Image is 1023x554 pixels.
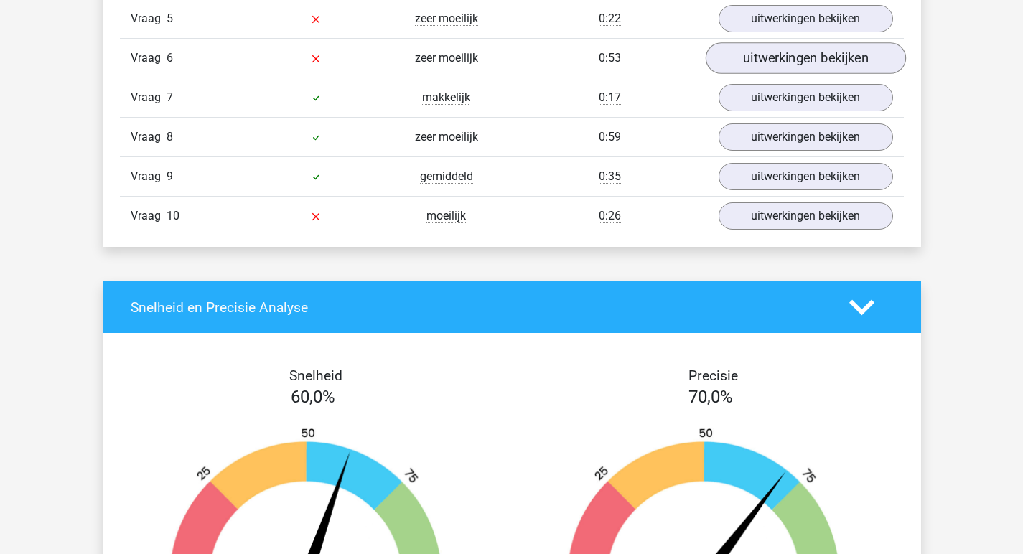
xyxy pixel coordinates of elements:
span: Vraag [131,89,167,106]
span: 60,0% [291,387,335,407]
span: 0:17 [599,90,621,105]
a: uitwerkingen bekijken [719,5,893,32]
span: zeer moeilijk [415,130,478,144]
a: uitwerkingen bekijken [719,84,893,111]
span: Vraag [131,207,167,225]
h4: Precisie [528,367,899,384]
span: 0:53 [599,51,621,65]
span: 7 [167,90,173,104]
span: Vraag [131,128,167,146]
h4: Snelheid en Precisie Analyse [131,299,828,316]
span: 0:22 [599,11,621,26]
h4: Snelheid [131,367,501,384]
span: 0:59 [599,130,621,144]
span: moeilijk [426,209,466,223]
span: makkelijk [422,90,470,105]
span: 70,0% [688,387,733,407]
span: Vraag [131,168,167,185]
span: 10 [167,209,179,222]
span: Vraag [131,10,167,27]
span: 6 [167,51,173,65]
span: Vraag [131,50,167,67]
span: 5 [167,11,173,25]
a: uitwerkingen bekijken [719,202,893,230]
a: uitwerkingen bekijken [705,43,905,75]
span: 0:35 [599,169,621,184]
span: 8 [167,130,173,144]
span: 9 [167,169,173,183]
span: 0:26 [599,209,621,223]
span: gemiddeld [420,169,473,184]
span: zeer moeilijk [415,11,478,26]
span: zeer moeilijk [415,51,478,65]
a: uitwerkingen bekijken [719,123,893,151]
a: uitwerkingen bekijken [719,163,893,190]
